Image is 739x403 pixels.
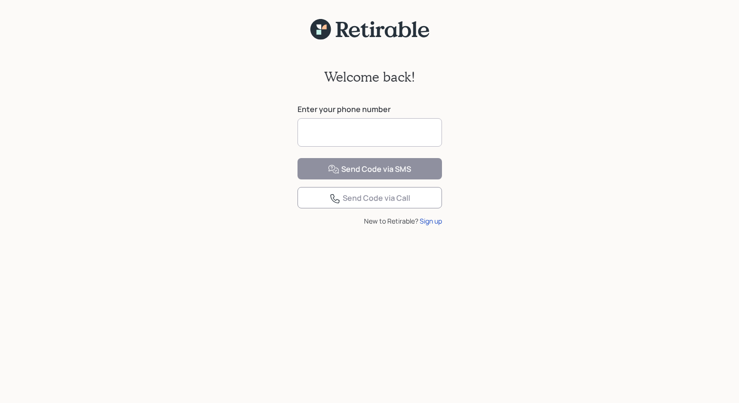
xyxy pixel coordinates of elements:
div: New to Retirable? [298,216,442,226]
h2: Welcome back! [324,69,415,85]
button: Send Code via Call [298,187,442,208]
div: Sign up [420,216,442,226]
button: Send Code via SMS [298,158,442,179]
label: Enter your phone number [298,104,442,114]
div: Send Code via SMS [328,164,411,175]
div: Send Code via Call [329,193,410,204]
